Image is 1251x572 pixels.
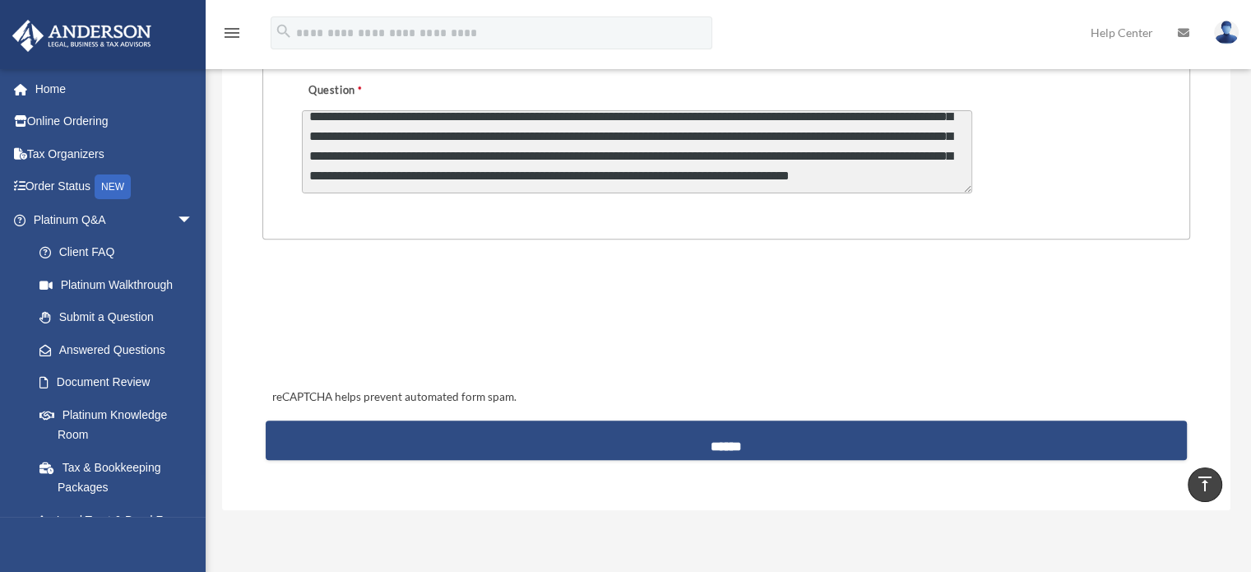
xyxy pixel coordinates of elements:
[23,268,218,301] a: Platinum Walkthrough
[1195,474,1215,494] i: vertical_align_top
[1188,467,1222,502] a: vertical_align_top
[23,333,218,366] a: Answered Questions
[12,72,218,105] a: Home
[23,236,218,269] a: Client FAQ
[12,170,218,204] a: Order StatusNEW
[7,20,156,52] img: Anderson Advisors Platinum Portal
[23,451,218,504] a: Tax & Bookkeeping Packages
[23,504,218,537] a: Land Trust & Deed Forum
[302,80,429,103] label: Question
[222,23,242,43] i: menu
[1214,21,1239,44] img: User Pic
[23,366,218,399] a: Document Review
[275,22,293,40] i: search
[95,174,131,199] div: NEW
[222,29,242,43] a: menu
[23,301,210,334] a: Submit a Question
[267,291,517,355] iframe: reCAPTCHA
[23,398,218,451] a: Platinum Knowledge Room
[266,388,1187,407] div: reCAPTCHA helps prevent automated form spam.
[12,105,218,138] a: Online Ordering
[12,137,218,170] a: Tax Organizers
[12,203,218,236] a: Platinum Q&Aarrow_drop_down
[177,203,210,237] span: arrow_drop_down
